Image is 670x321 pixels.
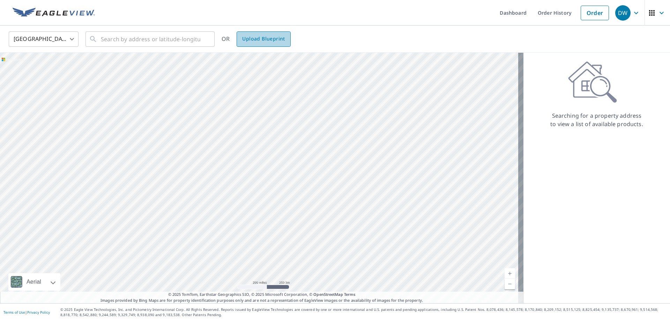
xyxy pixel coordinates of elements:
[313,292,343,297] a: OpenStreetMap
[24,273,43,291] div: Aerial
[222,31,291,47] div: OR
[60,307,667,318] p: © 2025 Eagle View Technologies, Inc. and Pictometry International Corp. All Rights Reserved. Repo...
[8,273,60,291] div: Aerial
[581,6,609,20] a: Order
[168,292,356,298] span: © 2025 TomTom, Earthstar Geographics SIO, © 2025 Microsoft Corporation, ©
[9,29,79,49] div: [GEOGRAPHIC_DATA]
[101,29,200,49] input: Search by address or latitude-longitude
[505,268,515,279] a: Current Level 5, Zoom In
[344,292,356,297] a: Terms
[505,279,515,289] a: Current Level 5, Zoom Out
[3,310,50,314] p: |
[615,5,631,21] div: DW
[550,111,643,128] p: Searching for a property address to view a list of available products.
[237,31,290,47] a: Upload Blueprint
[242,35,285,43] span: Upload Blueprint
[3,310,25,315] a: Terms of Use
[27,310,50,315] a: Privacy Policy
[13,8,95,18] img: EV Logo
